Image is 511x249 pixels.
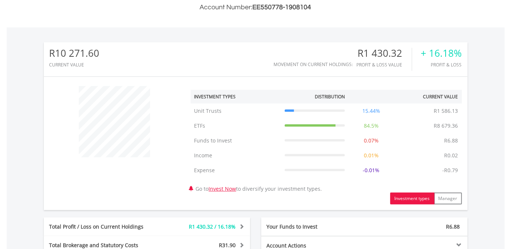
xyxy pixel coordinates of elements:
div: CURRENT VALUE [49,62,100,67]
td: Income [191,148,281,163]
div: Profit & Loss Value [357,62,412,67]
td: R0.02 [441,148,462,163]
td: 15.44% [349,104,394,118]
div: Movement on Current Holdings: [274,62,353,67]
button: Manager [434,193,462,204]
button: Investment types [390,193,434,204]
div: Distribution [315,94,345,100]
td: Unit Trusts [191,104,281,118]
span: R31.90 [219,242,236,249]
td: ETFs [191,118,281,133]
td: 84.5% [349,118,394,133]
div: + 16.18% [421,48,462,59]
span: R1 430.32 / 16.18% [189,223,236,230]
th: Investment Types [191,90,281,104]
td: R1 586.13 [430,104,462,118]
td: 0.01% [349,148,394,163]
h3: Account Number: [44,2,468,13]
a: Invest Now [209,185,236,192]
td: R6.88 [441,133,462,148]
span: EE550778-1908104 [253,4,311,11]
th: Current Value [394,90,462,104]
div: R10 271.60 [49,48,100,59]
div: R1 430.32 [357,48,412,59]
td: -0.01% [349,163,394,178]
td: R8 679.36 [430,118,462,133]
div: Your Funds to Invest [261,223,365,230]
td: 0.07% [349,133,394,148]
div: Total Profit / Loss on Current Holdings [44,223,164,230]
div: Go to to diversify your investment types. [185,82,468,204]
div: Total Brokerage and Statutory Costs [44,242,164,249]
td: -R0.79 [439,163,462,178]
div: Profit & Loss [421,62,462,67]
span: R6.88 [446,223,460,230]
td: Expense [191,163,281,178]
td: Funds to Invest [191,133,281,148]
